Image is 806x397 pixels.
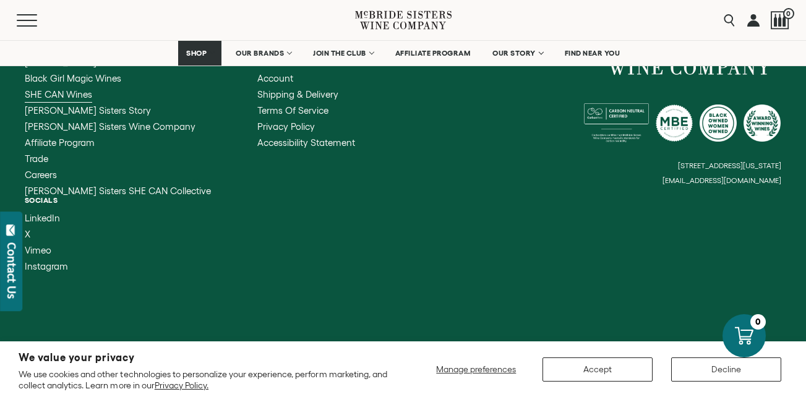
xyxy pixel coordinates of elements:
[236,49,284,58] span: OUR BRANDS
[19,352,390,363] h2: We value your privacy
[25,229,30,239] span: X
[155,380,208,390] a: Privacy Policy.
[25,106,211,116] a: McBride Sisters Story
[257,121,315,132] span: Privacy Policy
[257,90,355,100] a: Shipping & Delivery
[395,49,471,58] span: AFFILIATE PROGRAM
[436,364,516,374] span: Manage preferences
[25,213,68,223] a: LinkedIn
[25,245,51,255] span: Vimeo
[25,138,211,148] a: Affiliate Program
[186,49,207,58] span: SHOP
[257,122,355,132] a: Privacy Policy
[25,122,211,132] a: McBride Sisters Wine Company
[25,213,60,223] span: LinkedIn
[542,357,653,382] button: Accept
[25,153,48,164] span: Trade
[557,41,628,66] a: FIND NEAR YOU
[25,261,68,271] span: Instagram
[484,41,551,66] a: OUR STORY
[25,262,68,271] a: Instagram
[19,369,390,391] p: We use cookies and other technologies to personalize your experience, perform marketing, and coll...
[257,106,355,116] a: Terms of Service
[178,41,221,66] a: SHOP
[17,14,61,27] button: Mobile Menu Trigger
[25,74,211,83] a: Black Girl Magic Wines
[25,90,211,100] a: SHE CAN Wines
[257,105,328,116] span: Terms of Service
[257,73,293,83] span: Account
[25,105,151,116] span: [PERSON_NAME] Sisters Story
[257,89,338,100] span: Shipping & Delivery
[25,245,68,255] a: Vimeo
[671,357,781,382] button: Decline
[25,170,211,180] a: Careers
[565,49,620,58] span: FIND NEAR YOU
[492,49,536,58] span: OUR STORY
[662,176,781,185] small: [EMAIL_ADDRESS][DOMAIN_NAME]
[750,314,766,330] div: 0
[387,41,479,66] a: AFFILIATE PROGRAM
[305,41,381,66] a: JOIN THE CLUB
[25,186,211,196] a: McBride Sisters SHE CAN Collective
[783,8,794,19] span: 0
[25,121,195,132] span: [PERSON_NAME] Sisters Wine Company
[257,137,355,148] span: Accessibility Statement
[257,138,355,148] a: Accessibility Statement
[25,137,95,148] span: Affiliate Program
[25,229,68,239] a: X
[25,73,121,83] span: Black Girl Magic Wines
[25,169,57,180] span: Careers
[228,41,299,66] a: OUR BRANDS
[678,161,781,169] small: [STREET_ADDRESS][US_STATE]
[429,357,524,382] button: Manage preferences
[25,154,211,164] a: Trade
[25,186,211,196] span: [PERSON_NAME] Sisters SHE CAN Collective
[6,242,18,299] div: Contact Us
[25,89,92,100] span: SHE CAN Wines
[257,74,355,83] a: Account
[313,49,366,58] span: JOIN THE CLUB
